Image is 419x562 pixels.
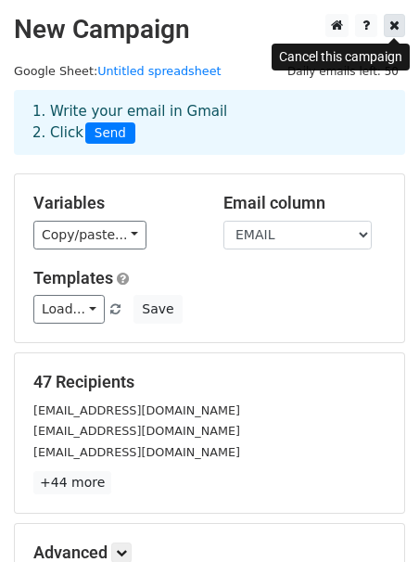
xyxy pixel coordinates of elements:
[33,221,146,249] a: Copy/paste...
[281,64,405,78] a: Daily emails left: 50
[272,44,410,70] div: Cancel this campaign
[33,471,111,494] a: +44 more
[326,473,419,562] iframe: Chat Widget
[33,445,240,459] small: [EMAIL_ADDRESS][DOMAIN_NAME]
[33,372,386,392] h5: 47 Recipients
[33,268,113,287] a: Templates
[33,295,105,324] a: Load...
[14,64,222,78] small: Google Sheet:
[14,14,405,45] h2: New Campaign
[97,64,221,78] a: Untitled spreadsheet
[223,193,386,213] h5: Email column
[33,193,196,213] h5: Variables
[85,122,135,145] span: Send
[19,101,400,144] div: 1. Write your email in Gmail 2. Click
[133,295,182,324] button: Save
[33,403,240,417] small: [EMAIL_ADDRESS][DOMAIN_NAME]
[33,424,240,438] small: [EMAIL_ADDRESS][DOMAIN_NAME]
